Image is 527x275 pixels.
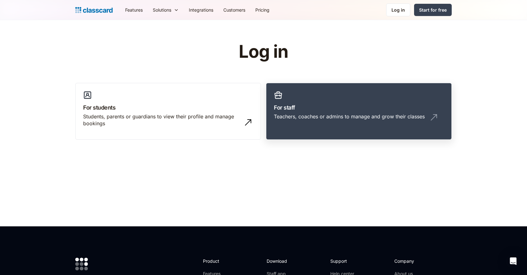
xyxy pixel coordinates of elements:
[184,3,218,17] a: Integrations
[148,3,184,17] div: Solutions
[330,258,356,264] h2: Support
[75,83,261,140] a: For studentsStudents, parents or guardians to view their profile and manage bookings
[419,7,447,13] div: Start for free
[203,258,237,264] h2: Product
[267,258,292,264] h2: Download
[83,103,253,112] h3: For students
[83,113,241,127] div: Students, parents or guardians to view their profile and manage bookings
[164,42,363,62] h1: Log in
[394,258,436,264] h2: Company
[218,3,250,17] a: Customers
[414,4,452,16] a: Start for free
[386,3,410,16] a: Log in
[274,113,425,120] div: Teachers, coaches or admins to manage and grow their classes
[75,6,113,14] a: home
[120,3,148,17] a: Features
[153,7,171,13] div: Solutions
[391,7,405,13] div: Log in
[274,103,444,112] h3: For staff
[250,3,274,17] a: Pricing
[266,83,452,140] a: For staffTeachers, coaches or admins to manage and grow their classes
[506,254,521,269] div: Open Intercom Messenger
